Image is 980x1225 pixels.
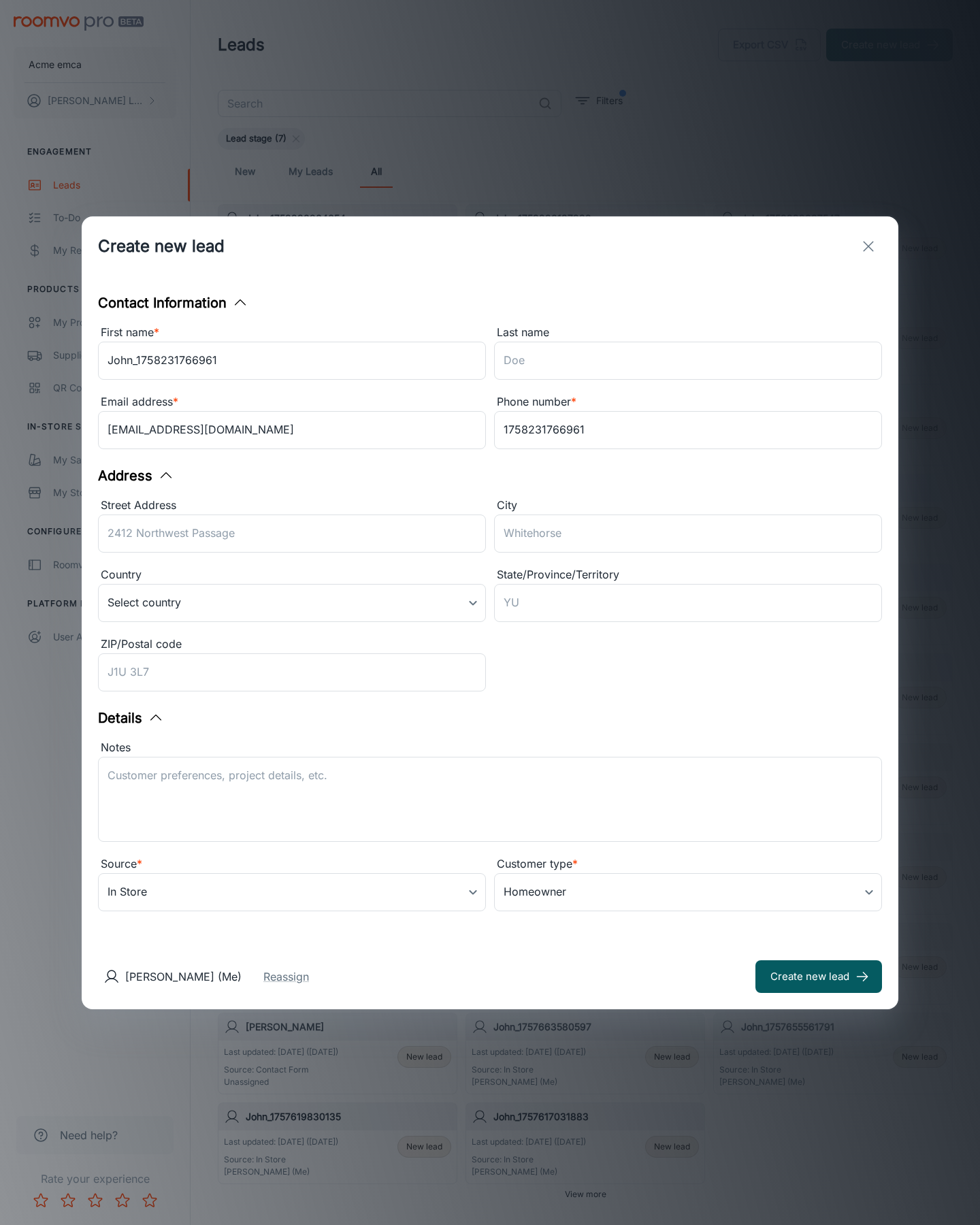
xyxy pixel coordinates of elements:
[494,514,882,553] input: Whitehorse
[494,411,882,449] input: +1 439-123-4567
[98,855,486,873] div: Source
[494,855,882,873] div: Customer type
[98,653,486,691] input: J1U 3L7
[98,708,164,728] button: Details
[98,465,174,486] button: Address
[98,324,486,342] div: First name
[98,497,486,514] div: Street Address
[98,514,486,553] input: 2412 Northwest Passage
[98,293,248,313] button: Contact Information
[494,393,882,411] div: Phone number
[98,636,486,653] div: ZIP/Postal code
[125,968,242,985] p: [PERSON_NAME] (Me)
[98,739,882,757] div: Notes
[98,234,225,259] h1: Create new lead
[494,873,882,911] div: Homeowner
[494,497,882,514] div: City
[855,233,882,260] button: exit
[98,393,486,411] div: Email address
[494,566,882,584] div: State/Province/Territory
[98,566,486,584] div: Country
[98,873,486,911] div: In Store
[755,960,882,993] button: Create new lead
[494,584,882,622] input: YU
[263,968,309,985] button: Reassign
[98,342,486,380] input: John
[98,411,486,449] input: myname@example.com
[494,324,882,342] div: Last name
[98,584,486,622] div: Select country
[494,342,882,380] input: Doe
